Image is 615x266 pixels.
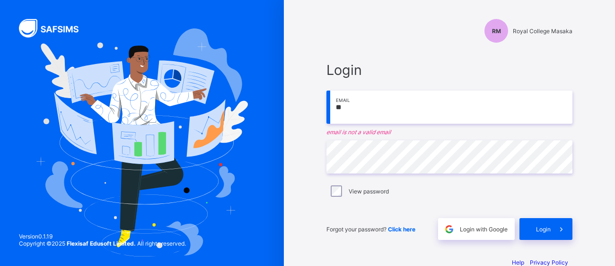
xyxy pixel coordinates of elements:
span: Forgot your password? [326,226,415,233]
span: Login with Google [460,226,508,233]
label: View password [349,188,389,195]
span: Version 0.1.19 [19,233,186,240]
em: email is not a valid email [326,128,572,136]
a: Privacy Policy [530,259,568,266]
img: SAFSIMS Logo [19,19,90,37]
a: Help [512,259,524,266]
img: google.396cfc9801f0270233282035f929180a.svg [444,224,455,235]
img: Hero Image [36,28,247,257]
span: Copyright © 2025 All rights reserved. [19,240,186,247]
strong: Flexisaf Edusoft Limited. [67,240,136,247]
span: RM [492,28,501,35]
span: Login [536,226,551,233]
span: Royal College Masaka [513,28,572,35]
span: Login [326,62,572,78]
a: Click here [388,226,415,233]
